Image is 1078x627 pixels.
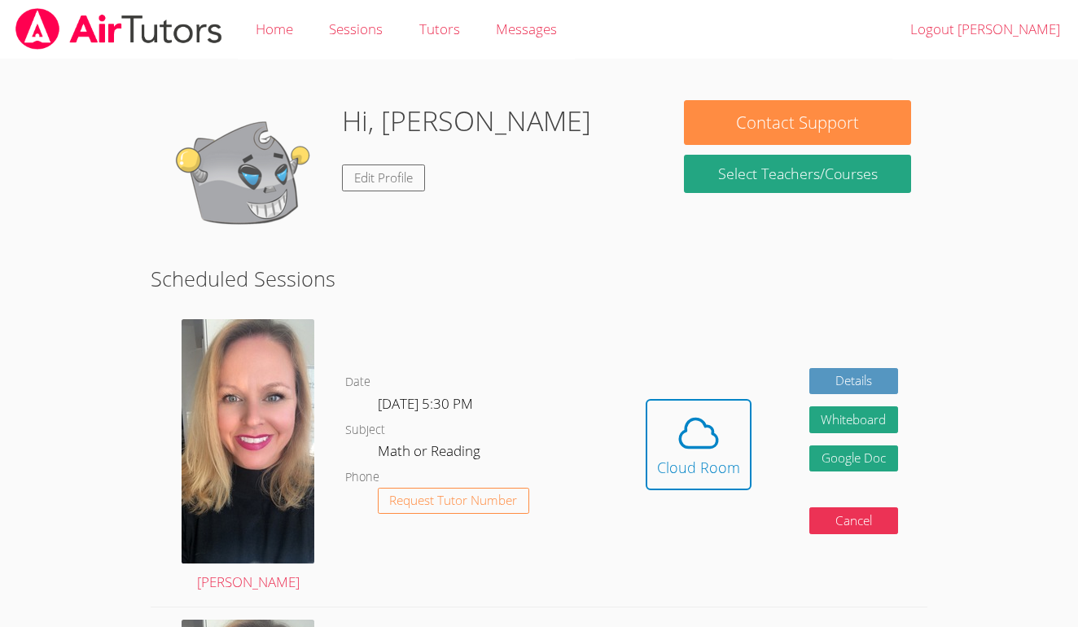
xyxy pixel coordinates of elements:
[345,467,379,488] dt: Phone
[342,100,591,142] h1: Hi, [PERSON_NAME]
[151,263,927,294] h2: Scheduled Sessions
[684,155,912,193] a: Select Teachers/Courses
[342,164,425,191] a: Edit Profile
[809,445,899,472] a: Google Doc
[809,368,899,395] a: Details
[809,507,899,534] button: Cancel
[182,319,314,563] img: avatar.png
[14,8,224,50] img: airtutors_banner-c4298cdbf04f3fff15de1276eac7730deb9818008684d7c2e4769d2f7ddbe033.png
[182,319,314,594] a: [PERSON_NAME]
[166,100,329,263] img: default.png
[684,100,912,145] button: Contact Support
[809,406,899,433] button: Whiteboard
[657,456,740,479] div: Cloud Room
[389,494,517,506] span: Request Tutor Number
[378,394,473,413] span: [DATE] 5:30 PM
[378,488,530,515] button: Request Tutor Number
[646,399,752,490] button: Cloud Room
[345,372,370,392] dt: Date
[378,440,484,467] dd: Math or Reading
[496,20,557,38] span: Messages
[345,420,385,441] dt: Subject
